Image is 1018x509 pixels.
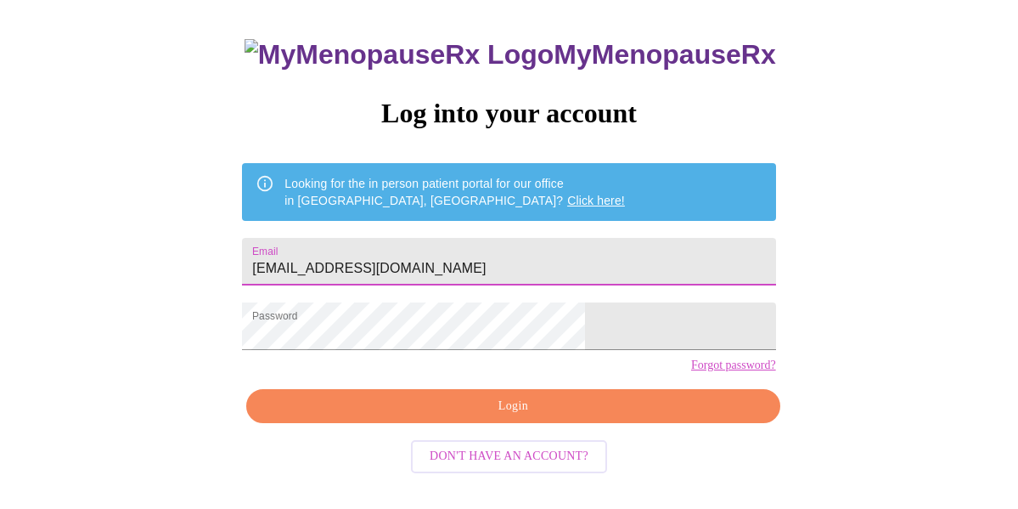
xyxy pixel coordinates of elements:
h3: MyMenopauseRx [245,39,776,71]
span: Don't have an account? [430,446,588,467]
button: Login [246,389,779,424]
a: Don't have an account? [407,448,611,462]
div: Looking for the in person patient portal for our office in [GEOGRAPHIC_DATA], [GEOGRAPHIC_DATA]? [284,168,625,216]
a: Forgot password? [691,359,776,372]
a: Click here! [567,194,625,207]
button: Don't have an account? [411,440,607,473]
span: Login [266,396,760,417]
h3: Log into your account [242,98,775,129]
img: MyMenopauseRx Logo [245,39,554,71]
